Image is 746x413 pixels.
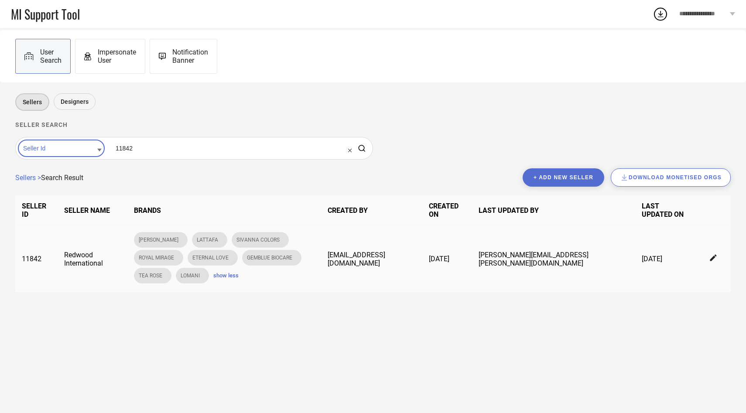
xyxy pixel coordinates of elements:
th: LAST UPDATED BY [472,195,635,225]
span: Notification Banner [172,48,208,65]
span: GEMBLUE BIOCARE [247,255,297,261]
td: Redwood International [58,225,127,293]
span: Designers [61,98,89,105]
span: TEA ROSE [139,273,167,279]
div: Open download list [653,6,668,22]
span: SIVANNA COLORS [236,237,284,243]
th: LAST UPDATED ON [635,195,697,225]
th: SELLER NAME [58,195,127,225]
span: Search Result [41,174,83,182]
span: MI Support Tool [11,5,80,23]
td: [DATE] [635,225,697,293]
span: ETERNAL LOVE [192,255,233,261]
span: User Search [40,48,62,65]
span: show less [213,272,239,279]
th: CREATED ON [422,195,472,225]
span: Impersonate User [98,48,136,65]
button: Download Monetised Orgs [611,168,731,187]
td: 11842 [15,225,58,293]
th: CREATED BY [321,195,423,225]
td: [DATE] [422,225,472,293]
span: Sellers [23,99,42,106]
span: [PERSON_NAME] [139,237,183,243]
span: ROYAL MIRAGE [139,255,178,261]
th: SELLER ID [15,195,58,225]
th: BRANDS [127,195,321,225]
td: [EMAIL_ADDRESS][DOMAIN_NAME] [321,225,423,293]
button: + Add new seller [523,168,604,187]
span: Sellers > [15,174,41,182]
h1: Seller search [15,121,731,128]
div: Edit [710,254,718,264]
span: LOMANI [181,273,204,279]
td: [PERSON_NAME][EMAIL_ADDRESS][PERSON_NAME][DOMAIN_NAME] [472,225,635,293]
div: Download Monetised Orgs [620,173,722,182]
span: LATTAFA [197,237,222,243]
